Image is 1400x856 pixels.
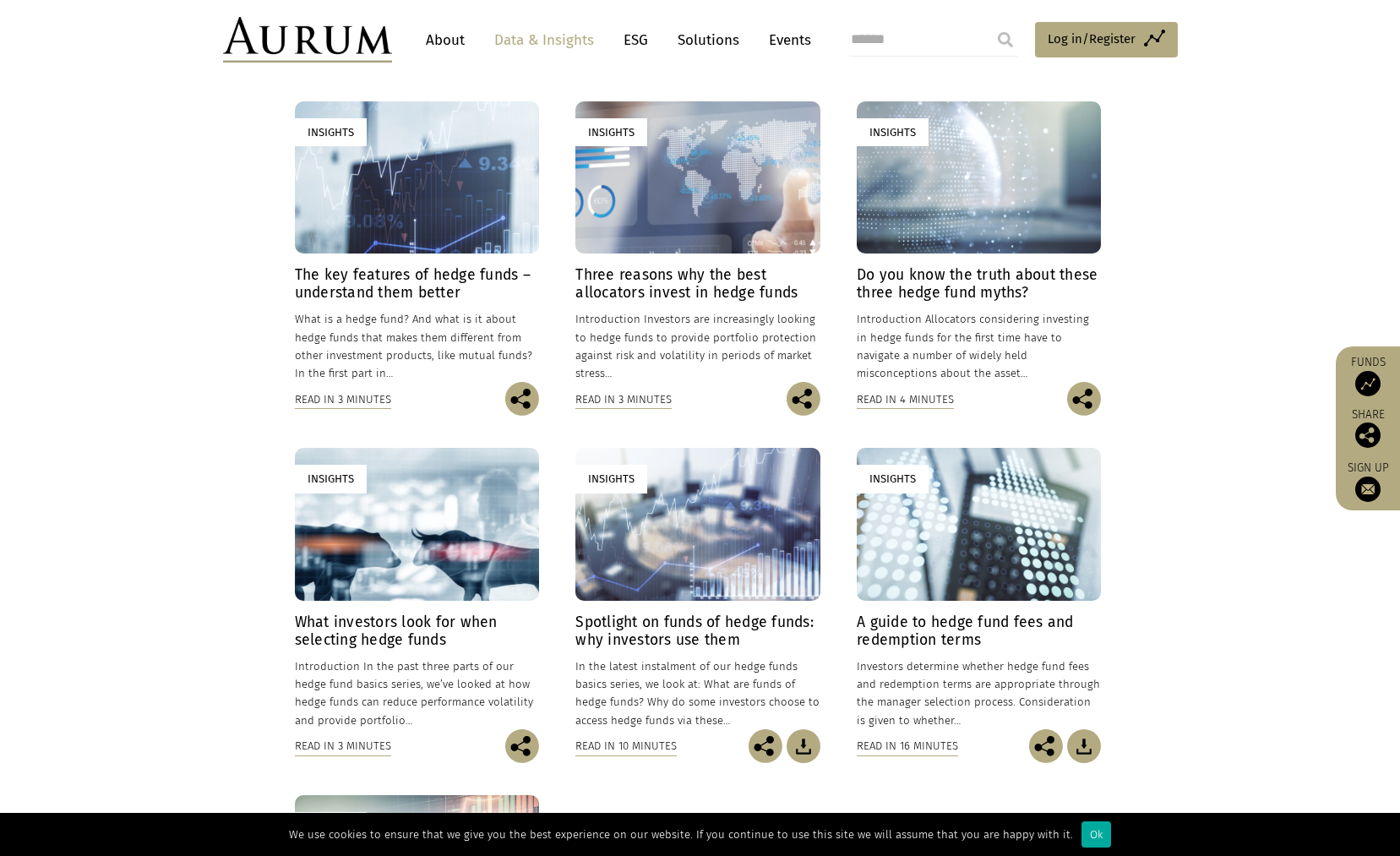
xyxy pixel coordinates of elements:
[857,310,1101,382] p: Introduction Allocators considering investing in hedge funds for the first time have to navigate ...
[575,657,820,729] p: In the latest instalment of our hedge funds basics series, we look at: What are funds of hedge fu...
[1029,729,1063,763] img: Share this post
[787,729,820,763] img: Download Article
[1067,729,1101,763] img: Download Article
[1344,461,1392,502] a: Sign up
[575,465,647,493] div: Insights
[505,382,539,416] img: Share this post
[857,390,954,409] div: Read in 4 minutes
[575,101,820,382] a: Insights Three reasons why the best allocators invest in hedge funds Introduction Investors are i...
[1035,22,1178,57] a: Log in/Register
[857,657,1101,729] p: Investors determine whether hedge fund fees and redemption terms are appropriate through the mana...
[295,310,539,382] p: What is a hedge fund? And what is it about hedge funds that makes them different from other inves...
[295,657,539,729] p: Introduction In the past three parts of our hedge fund basics series, we’ve looked at how hedge f...
[1081,821,1111,848] div: Ok
[575,118,647,146] div: Insights
[575,390,672,409] div: Read in 3 minutes
[857,101,1101,382] a: Insights Do you know the truth about these three hedge fund myths? Introduction Allocators consid...
[1344,409,1392,448] div: Share
[857,737,958,755] div: Read in 16 minutes
[295,101,539,382] a: Insights The key features of hedge funds – understand them better What is a hedge fund? And what ...
[857,118,929,146] div: Insights
[1067,382,1101,416] img: Share this post
[1344,355,1392,396] a: Funds
[749,729,782,763] img: Share this post
[575,613,820,649] h4: Spotlight on funds of hedge funds: why investors use them
[295,118,367,146] div: Insights
[857,266,1101,302] h4: Do you know the truth about these three hedge fund myths?
[669,25,748,56] a: Solutions
[295,448,539,728] a: Insights What investors look for when selecting hedge funds Introduction In the past three parts ...
[295,390,391,409] div: Read in 3 minutes
[1355,477,1381,502] img: Sign up to our newsletter
[857,448,1101,728] a: Insights A guide to hedge fund fees and redemption terms Investors determine whether hedge fund f...
[857,613,1101,649] h4: A guide to hedge fund fees and redemption terms
[295,737,391,755] div: Read in 3 minutes
[417,25,473,56] a: About
[505,729,539,763] img: Share this post
[787,382,820,416] img: Share this post
[857,465,929,493] div: Insights
[223,17,392,63] img: Aurum
[486,25,602,56] a: Data & Insights
[575,266,820,302] h4: Three reasons why the best allocators invest in hedge funds
[1048,29,1136,49] span: Log in/Register
[1355,423,1381,448] img: Share this post
[295,613,539,649] h4: What investors look for when selecting hedge funds
[295,266,539,302] h4: The key features of hedge funds – understand them better
[295,465,367,493] div: Insights
[989,23,1022,57] input: Submit
[575,310,820,382] p: Introduction Investors are increasingly looking to hedge funds to provide portfolio protection ag...
[575,448,820,728] a: Insights Spotlight on funds of hedge funds: why investors use them In the latest instalment of ou...
[575,737,677,755] div: Read in 10 minutes
[1355,371,1381,396] img: Access Funds
[615,25,656,56] a: ESG
[760,25,811,56] a: Events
